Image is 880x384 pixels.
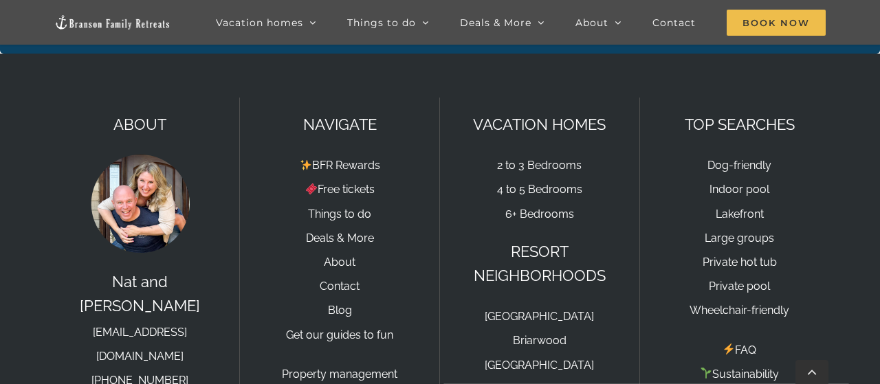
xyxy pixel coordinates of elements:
span: Vacation homes [216,18,303,27]
a: 2 to 3 Bedrooms [497,159,582,172]
a: Property management [282,368,397,381]
p: VACATION HOMES [454,113,626,137]
p: TOP SEARCHES [654,113,826,137]
img: Branson Family Retreats Logo [54,14,171,30]
a: Free tickets [305,183,375,196]
span: Deals & More [460,18,531,27]
a: Indoor pool [709,183,769,196]
a: Private pool [709,280,770,293]
span: Things to do [347,18,416,27]
a: Blog [328,304,352,317]
a: 6+ Bedrooms [505,207,574,221]
a: About [324,256,355,269]
img: ✨ [300,159,311,170]
a: Sustainability [700,368,779,381]
p: RESORT NEIGHBORHOODS [454,240,626,288]
p: NAVIGATE [254,113,426,137]
a: Briarwood [513,334,566,347]
img: ⚡️ [723,343,734,354]
a: [GEOGRAPHIC_DATA] [485,310,594,323]
span: Book Now [727,10,826,36]
a: BFR Rewards [300,159,380,172]
a: Get our guides to fun [286,328,393,341]
img: 🎟️ [306,183,317,194]
a: Private hot tub [703,256,777,269]
a: [EMAIL_ADDRESS][DOMAIN_NAME] [93,326,187,363]
a: Lakefront [716,207,764,221]
a: Large groups [705,231,774,245]
a: Contact [320,280,360,293]
span: Contact [652,18,696,27]
a: Wheelchair-friendly [690,304,789,317]
p: ABOUT [54,113,226,137]
a: Deals & More [306,231,374,245]
a: Things to do [308,207,371,221]
img: Nat and Tyann [89,152,192,255]
a: FAQ [723,343,756,357]
a: 4 to 5 Bedrooms [497,183,582,196]
span: About [575,18,608,27]
a: [GEOGRAPHIC_DATA] [485,359,594,372]
a: Dog-friendly [707,159,771,172]
img: 🌱 [701,368,712,379]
